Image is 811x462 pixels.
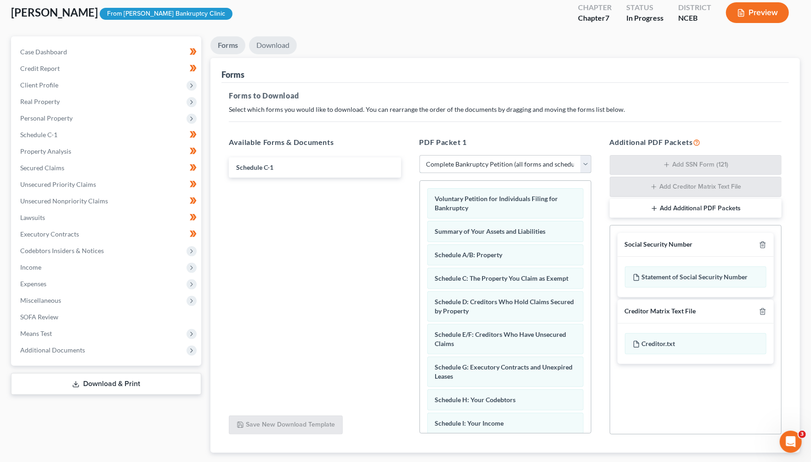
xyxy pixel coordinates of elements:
span: Personal Property [20,114,73,122]
iframe: Intercom live chat [780,431,802,453]
div: NCEB [678,13,711,23]
a: Forms [210,36,245,54]
span: Income [20,263,41,271]
a: Executory Contracts [13,226,201,243]
span: Executory Contracts [20,230,79,238]
span: 7 [605,13,609,22]
a: Lawsuits [13,209,201,226]
span: Schedule D: Creditors Who Hold Claims Secured by Property [435,298,574,315]
div: Chapter [578,13,612,23]
h5: Available Forms & Documents [229,137,401,148]
span: 3 [799,431,806,438]
a: Unsecured Priority Claims [13,176,201,193]
div: In Progress [626,13,664,23]
button: Add SSN Form (121) [610,155,782,175]
button: Preview [726,2,789,23]
div: Status [626,2,664,13]
span: Real Property [20,98,60,105]
span: Means Test [20,329,52,337]
button: Save New Download Template [229,416,343,435]
span: Additional Documents [20,346,85,354]
span: Schedule E/F: Creditors Who Have Unsecured Claims [435,330,567,347]
a: SOFA Review [13,309,201,325]
div: District [678,2,711,13]
div: Creditor Matrix Text File [625,307,696,316]
span: Expenses [20,280,46,288]
span: Secured Claims [20,164,64,172]
div: Creditor.txt [625,333,766,354]
span: Property Analysis [20,147,71,155]
div: From [PERSON_NAME] Bankruptcy Clinic [100,8,233,20]
span: Voluntary Petition for Individuals Filing for Bankruptcy [435,195,558,212]
span: [PERSON_NAME] [11,6,98,19]
div: Forms [221,69,244,80]
span: Lawsuits [20,214,45,221]
span: Miscellaneous [20,296,61,304]
a: Download [249,36,297,54]
p: Select which forms you would like to download. You can rearrange the order of the documents by dr... [229,105,782,114]
a: Download & Print [11,373,201,395]
div: Statement of Social Security Number [625,266,766,288]
span: SOFA Review [20,313,58,321]
a: Case Dashboard [13,44,201,60]
a: Property Analysis [13,143,201,160]
h5: Forms to Download [229,90,782,101]
h5: PDF Packet 1 [420,137,591,148]
div: Social Security Number [625,240,693,249]
span: Case Dashboard [20,48,67,56]
a: Schedule C-1 [13,127,201,143]
span: Schedule C: The Property You Claim as Exempt [435,274,569,282]
span: Schedule I: Your Income [435,419,504,427]
span: Schedule H: Your Codebtors [435,396,516,404]
a: Credit Report [13,60,201,77]
span: Unsecured Nonpriority Claims [20,197,108,205]
span: Client Profile [20,81,58,89]
a: Unsecured Nonpriority Claims [13,193,201,209]
h5: Additional PDF Packets [610,137,782,148]
span: Credit Report [20,64,60,72]
a: Secured Claims [13,160,201,176]
button: Add Creditor Matrix Text File [610,177,782,197]
button: Add Additional PDF Packets [610,199,782,218]
div: Chapter [578,2,612,13]
span: Schedule G: Executory Contracts and Unexpired Leases [435,363,573,380]
span: Summary of Your Assets and Liabilities [435,227,546,235]
span: Schedule C-1 [236,163,273,171]
span: Schedule C-1 [20,131,57,139]
span: Unsecured Priority Claims [20,180,96,188]
span: Codebtors Insiders & Notices [20,247,104,254]
span: Schedule A/B: Property [435,251,503,259]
